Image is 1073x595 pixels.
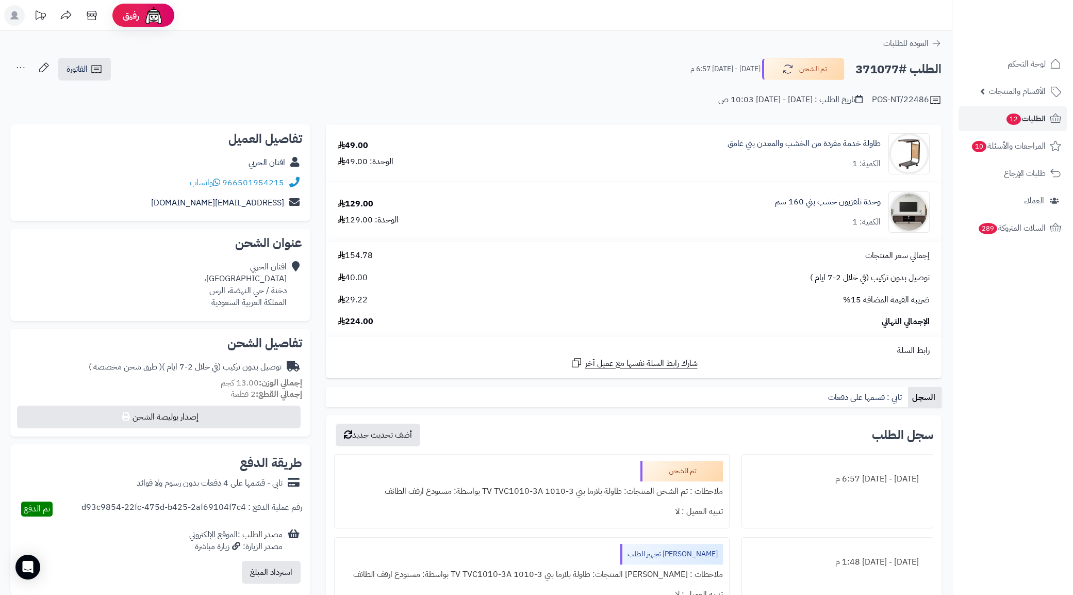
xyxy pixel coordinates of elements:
strong: إجمالي الوزن: [259,377,302,389]
button: استرداد المبلغ [242,561,301,584]
span: 154.78 [338,250,373,262]
a: طلبات الإرجاع [959,161,1067,186]
a: شارك رابط السلة نفسها مع عميل آخر [570,357,698,369]
a: وحدة تلفزيون خشب بني 160 سم [775,196,881,208]
span: السلات المتروكة [978,221,1046,235]
div: ملاحظات : تم الشحن المنتجات: طاولة بلازما بني 3-1010 TV TVC1010-3A بواسطة: مستودع ارفف الطائف [341,481,723,502]
div: رقم عملية الدفع : d93c9854-22fc-475d-b425-2af69104f7c4 [81,502,302,517]
div: تابي - قسّمها على 4 دفعات بدون رسوم ولا فوائد [137,477,283,489]
span: 29.22 [338,294,368,306]
a: السجل [908,387,942,408]
a: الفاتورة [58,58,111,81]
small: 2 قطعة [231,388,302,400]
div: مصدر الطلب :الموقع الإلكتروني [189,529,283,553]
span: الفاتورة [67,63,88,75]
span: المراجعات والأسئلة [971,139,1046,153]
span: الإجمالي النهائي [882,316,930,328]
div: [PERSON_NAME] تجهيز الطلب [620,544,723,565]
span: تم الدفع [24,503,50,515]
div: الوحدة: 49.00 [338,156,393,168]
div: Open Intercom Messenger [15,555,40,580]
span: 40.00 [338,272,368,284]
span: العملاء [1024,194,1044,208]
span: 224.00 [338,316,373,328]
h2: عنوان الشحن [19,237,302,249]
span: ( طرق شحن مخصصة ) [89,361,162,373]
span: الطلبات [1005,111,1046,126]
h2: طريقة الدفع [240,457,302,469]
span: إجمالي سعر المنتجات [865,250,930,262]
small: 13.00 كجم [221,377,302,389]
img: ai-face.png [143,5,164,26]
div: [DATE] - [DATE] 6:57 م [748,469,927,489]
img: logo-2.png [1003,29,1063,51]
a: لوحة التحكم [959,52,1067,76]
a: المراجعات والأسئلة10 [959,134,1067,158]
button: أضف تحديث جديد [336,424,420,446]
a: طاولة خدمة مفردة من الخشب والمعدن بني غامق [728,138,881,150]
button: تم الشحن [762,58,845,80]
span: توصيل بدون تركيب (في خلال 2-7 ايام ) [810,272,930,284]
div: POS-NT/22486 [872,94,942,106]
h2: تفاصيل الشحن [19,337,302,349]
a: واتساب [190,176,220,189]
a: السلات المتروكة289 [959,216,1067,240]
a: افنان الحربي [249,156,285,169]
a: 966501954215 [222,176,284,189]
h3: سجل الطلب [872,429,933,441]
h2: الطلب #371077 [855,59,942,80]
span: رفيق [123,9,139,22]
span: ضريبة القيمة المضافة 15% [843,294,930,306]
a: تابي : قسمها على دفعات [824,387,908,408]
div: الكمية: 1 [852,216,881,228]
a: [EMAIL_ADDRESS][DOMAIN_NAME] [151,197,284,209]
div: ملاحظات : [PERSON_NAME] المنتجات: طاولة بلازما بني 3-1010 TV TVC1010-3A بواسطة: مستودع ارفف الطائف [341,565,723,585]
span: 12 [1006,114,1021,125]
strong: إجمالي القطع: [256,388,302,400]
span: 289 [979,223,997,234]
div: مصدر الزيارة: زيارة مباشرة [189,541,283,553]
div: رابط السلة [330,345,937,357]
img: 1750492780-220601011456-90x90.jpg [889,191,929,233]
div: الكمية: 1 [852,158,881,170]
div: افنان الحربي [GEOGRAPHIC_DATA]، دخنة / حي النهضة، الرس المملكة العربية السعودية [204,261,287,308]
a: تحديثات المنصة [27,5,53,28]
button: إصدار بوليصة الشحن [17,406,301,428]
div: [DATE] - [DATE] 1:48 م [748,552,927,572]
h2: تفاصيل العميل [19,133,302,145]
img: 1716217485-110108010158-90x90.jpg [889,133,929,174]
div: 49.00 [338,140,368,152]
a: العملاء [959,188,1067,213]
span: لوحة التحكم [1008,57,1046,71]
a: العودة للطلبات [883,37,942,50]
span: طلبات الإرجاع [1004,166,1046,181]
div: تنبيه العميل : لا [341,502,723,522]
span: الأقسام والمنتجات [989,84,1046,99]
div: توصيل بدون تركيب (في خلال 2-7 ايام ) [89,361,282,373]
span: شارك رابط السلة نفسها مع عميل آخر [585,358,698,369]
a: الطلبات12 [959,106,1067,131]
div: الوحدة: 129.00 [338,214,399,226]
div: 129.00 [338,198,373,210]
div: تاريخ الطلب : [DATE] - [DATE] 10:03 ص [718,94,863,106]
small: [DATE] - [DATE] 6:57 م [690,64,761,74]
span: العودة للطلبات [883,37,929,50]
span: 10 [972,141,986,152]
div: تم الشحن [640,461,723,481]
